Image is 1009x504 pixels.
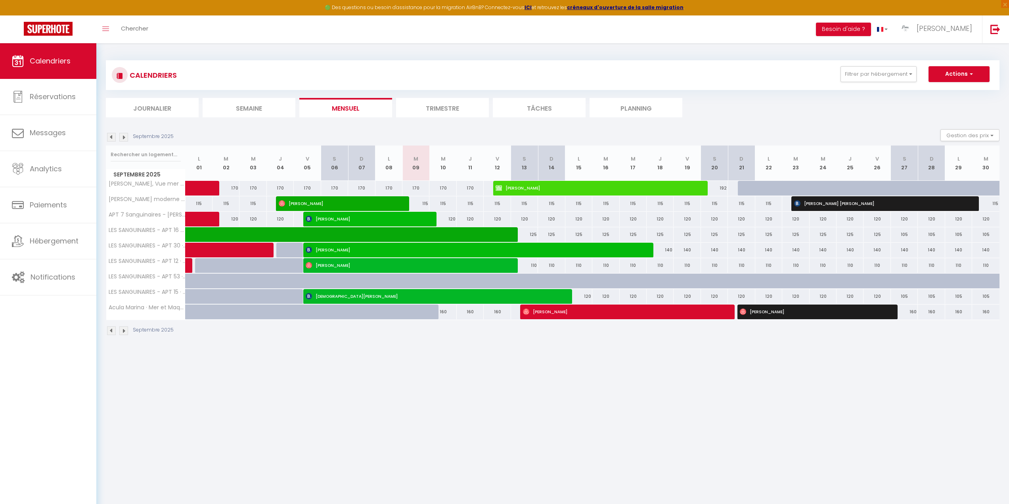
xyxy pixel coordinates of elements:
[429,196,456,211] div: 115
[429,212,456,226] div: 120
[647,289,674,304] div: 120
[945,227,972,242] div: 105
[24,22,73,36] img: Super Booking
[294,181,321,195] div: 170
[972,212,999,226] div: 120
[863,243,890,257] div: 140
[321,146,348,181] th: 06
[984,155,988,163] abbr: M
[945,258,972,273] div: 110
[590,98,682,117] li: Planning
[111,148,181,162] input: Rechercher un logement...
[107,289,187,295] span: LES SANGUINAIRES - APT 15 · Évasion Corse - T2 Vue Mer, Piscine & Plage
[592,196,619,211] div: 115
[429,146,456,181] th: 10
[565,212,592,226] div: 120
[728,243,755,257] div: 140
[810,243,837,257] div: 140
[592,212,619,226] div: 120
[333,155,336,163] abbr: S
[701,289,728,304] div: 120
[782,212,809,226] div: 120
[388,155,390,163] abbr: L
[891,305,918,319] div: 160
[306,242,638,257] span: [PERSON_NAME]
[565,227,592,242] div: 125
[565,258,592,273] div: 110
[837,227,863,242] div: 125
[972,243,999,257] div: 140
[620,227,647,242] div: 125
[107,243,187,249] span: LES SANGUINAIRES - APT 30 · Confort & Sérénité – 2 Chambres, Piscine & Plage
[429,181,456,195] div: 170
[728,196,755,211] div: 115
[972,258,999,273] div: 110
[891,258,918,273] div: 110
[755,289,782,304] div: 120
[810,212,837,226] div: 120
[972,305,999,319] div: 160
[837,243,863,257] div: 140
[429,305,456,319] div: 160
[647,146,674,181] th: 18
[863,212,890,226] div: 120
[990,24,1000,34] img: logout
[918,289,945,304] div: 105
[321,181,348,195] div: 170
[620,146,647,181] th: 17
[755,146,782,181] th: 22
[940,129,999,141] button: Gestion des prix
[306,155,309,163] abbr: V
[457,305,484,319] div: 160
[107,305,187,310] span: Acula Marina · Mer et Maquis Corse
[484,146,511,181] th: 12
[841,66,917,82] button: Filtrer par hébergement
[30,92,76,102] span: Réservations
[115,15,154,43] a: Chercher
[239,196,266,211] div: 115
[565,289,592,304] div: 120
[496,155,499,163] abbr: V
[511,212,538,226] div: 120
[674,196,701,211] div: 115
[348,146,375,181] th: 07
[538,196,565,211] div: 115
[279,155,282,163] abbr: J
[251,155,256,163] abbr: M
[107,196,187,202] span: [PERSON_NAME] moderne 2 chambres à proximité de la mer
[945,146,972,181] th: 29
[837,146,863,181] th: 25
[810,258,837,273] div: 110
[755,258,782,273] div: 110
[891,289,918,304] div: 105
[891,212,918,226] div: 120
[402,146,429,181] th: 09
[701,212,728,226] div: 120
[810,227,837,242] div: 125
[592,258,619,273] div: 110
[685,155,689,163] abbr: V
[674,289,701,304] div: 120
[972,146,999,181] th: 30
[186,196,213,211] div: 115
[957,155,960,163] abbr: L
[402,196,429,211] div: 115
[794,196,965,211] span: [PERSON_NAME] [PERSON_NAME]
[848,155,852,163] abbr: J
[402,181,429,195] div: 170
[903,155,906,163] abbr: S
[279,196,396,211] span: [PERSON_NAME]
[239,181,266,195] div: 170
[538,258,565,273] div: 110
[299,98,392,117] li: Mensuel
[701,146,728,181] th: 20
[306,289,557,304] span: [DEMOGRAPHIC_DATA][PERSON_NAME]
[538,227,565,242] div: 125
[414,155,418,163] abbr: M
[647,243,674,257] div: 140
[620,258,647,273] div: 110
[213,196,239,211] div: 115
[538,212,565,226] div: 120
[647,212,674,226] div: 120
[930,155,934,163] abbr: D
